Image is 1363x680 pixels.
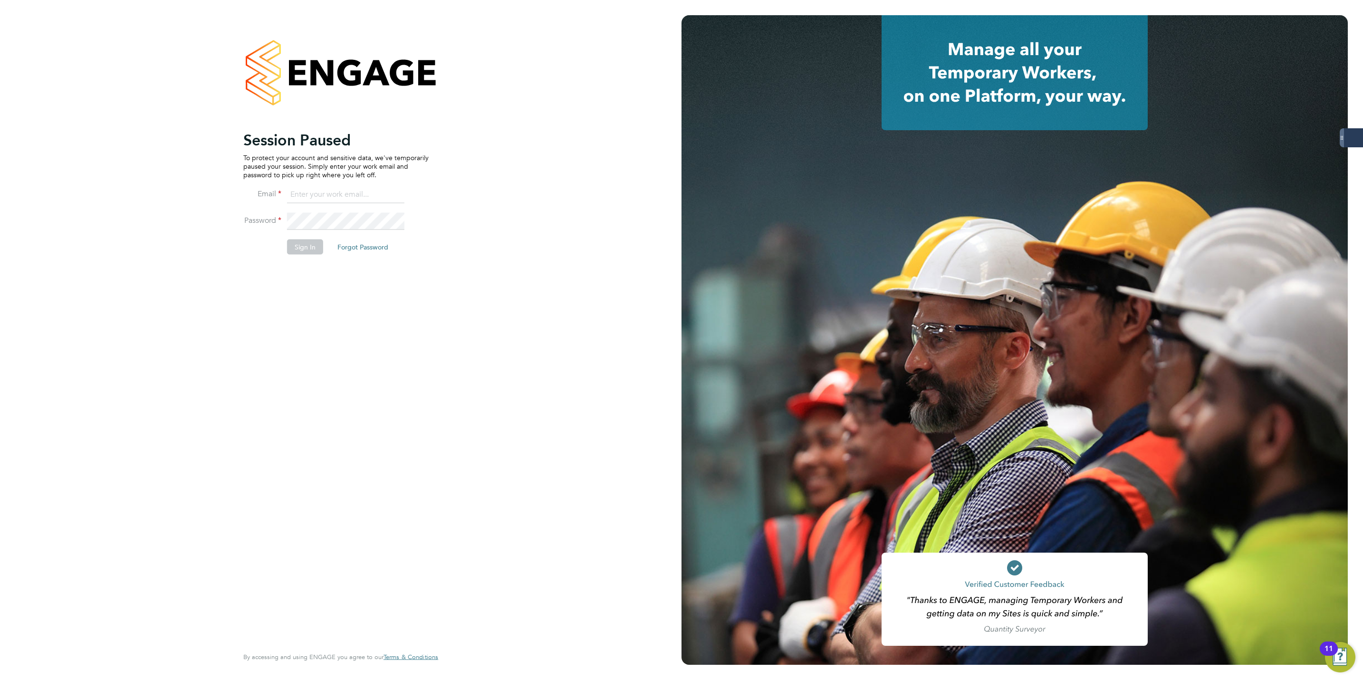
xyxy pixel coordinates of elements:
[1325,649,1333,661] div: 11
[287,239,323,254] button: Sign In
[330,239,396,254] button: Forgot Password
[243,153,429,179] p: To protect your account and sensitive data, we've temporarily paused your session. Simply enter y...
[243,653,438,661] span: By accessing and using ENGAGE you agree to our
[1325,642,1355,672] button: Open Resource Center, 11 new notifications
[384,653,438,661] a: Terms & Conditions
[243,189,281,199] label: Email
[243,215,281,225] label: Password
[384,653,438,661] span: Terms & Conditions
[287,186,404,203] input: Enter your work email...
[243,130,429,149] h2: Session Paused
